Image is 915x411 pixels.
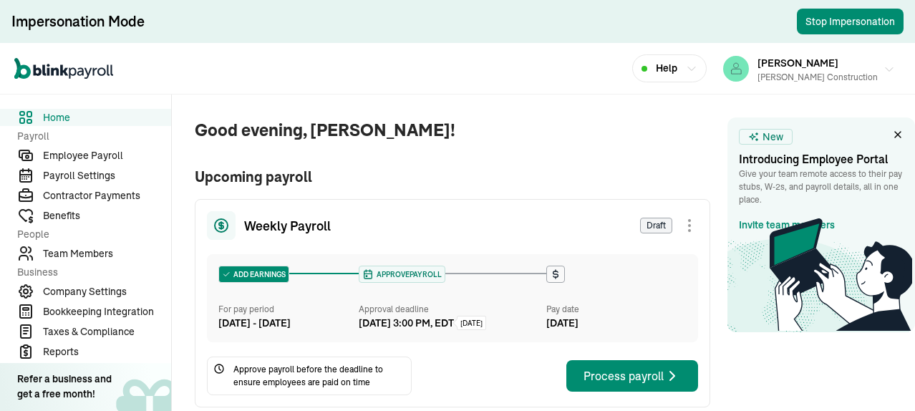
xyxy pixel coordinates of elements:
button: Help [632,54,707,82]
div: Chat Widget [843,342,915,411]
span: Business [17,265,163,280]
span: Approve payroll before the deadline to ensure employees are paid on time [233,363,405,389]
h3: Introducing Employee Portal [739,150,904,168]
span: Employee Payroll [43,148,171,163]
div: Refer a business and get a free month! [17,372,112,402]
span: [DATE] [460,318,483,329]
span: Help [656,61,677,76]
iframe: To enrich screen reader interactions, please activate Accessibility in Grammarly extension settings [843,342,915,411]
a: Invite team members [739,218,835,233]
div: Pay date [546,303,687,316]
span: Benefits [43,208,171,223]
button: Process payroll [566,360,698,392]
span: Upcoming payroll [195,166,710,188]
span: Contractor Payments [43,188,171,203]
span: New [762,130,783,145]
span: Taxes & Compliance [43,324,171,339]
span: Team Members [43,246,171,261]
span: People [17,227,163,242]
nav: Global [14,48,113,90]
div: Process payroll [584,367,681,385]
div: For pay period [218,303,359,316]
p: Give your team remote access to their pay stubs, W‑2s, and payroll details, all in one place. [739,168,904,206]
span: Bookkeeping Integration [43,304,171,319]
span: Draft [640,218,672,233]
span: Weekly Payroll [244,216,331,236]
button: Stop Impersonation [797,9,904,34]
div: [DATE] 3:00 PM, EDT [359,316,454,331]
span: Company Settings [43,284,171,299]
div: [PERSON_NAME] Construction [757,71,878,84]
div: Impersonation Mode [11,11,145,32]
span: Payroll Settings [43,168,171,183]
div: Approval deadline [359,303,541,316]
button: [PERSON_NAME][PERSON_NAME] Construction [717,51,901,87]
span: Payroll [17,129,163,144]
div: [DATE] - [DATE] [218,316,359,331]
span: Reports [43,344,171,359]
span: Good evening, [PERSON_NAME]! [195,117,710,143]
div: ADD EARNINGS [219,266,289,282]
span: [PERSON_NAME] [757,57,838,69]
div: [DATE] [546,316,687,331]
span: APPROVE PAYROLL [374,269,442,280]
span: Home [43,110,171,125]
